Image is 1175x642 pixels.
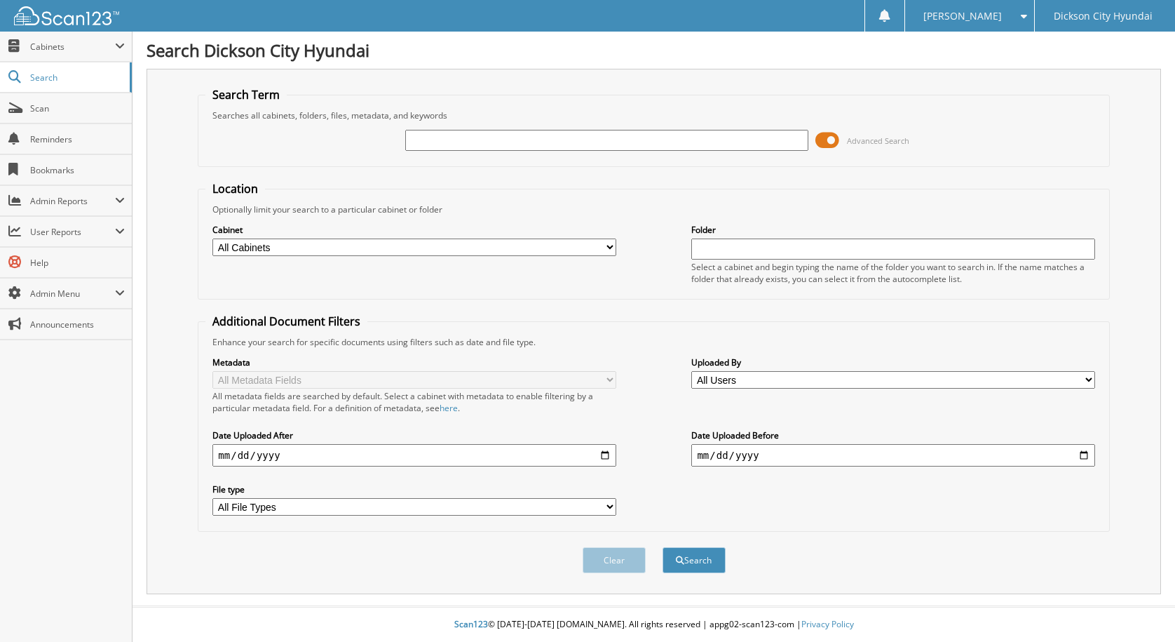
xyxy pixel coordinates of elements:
[691,429,1094,441] label: Date Uploaded Before
[691,224,1094,236] label: Folder
[30,226,115,238] span: User Reports
[30,72,123,83] span: Search
[205,203,1101,215] div: Optionally limit your search to a particular cabinet or folder
[205,336,1101,348] div: Enhance your search for specific documents using filters such as date and file type.
[847,135,909,146] span: Advanced Search
[30,319,125,330] span: Announcements
[205,314,367,329] legend: Additional Document Filters
[212,429,616,441] label: Date Uploaded After
[205,109,1101,121] div: Searches all cabinets, folders, files, metadata, and keywords
[212,390,616,414] div: All metadata fields are searched by default. Select a cabinet with metadata to enable filtering b...
[30,288,115,300] span: Admin Menu
[30,41,115,53] span: Cabinets
[663,547,726,573] button: Search
[30,257,125,269] span: Help
[212,224,616,236] label: Cabinet
[923,12,1002,20] span: [PERSON_NAME]
[205,181,265,196] legend: Location
[30,102,125,114] span: Scan
[440,402,458,414] a: here
[30,164,125,176] span: Bookmarks
[205,87,287,102] legend: Search Term
[147,39,1161,62] h1: Search Dickson City Hyundai
[691,444,1094,467] input: end
[1105,575,1175,642] iframe: Chat Widget
[133,608,1175,642] div: © [DATE]-[DATE] [DOMAIN_NAME]. All rights reserved | appg02-scan123-com |
[30,133,125,145] span: Reminders
[801,618,854,630] a: Privacy Policy
[691,261,1094,285] div: Select a cabinet and begin typing the name of the folder you want to search in. If the name match...
[691,356,1094,368] label: Uploaded By
[1054,12,1153,20] span: Dickson City Hyundai
[212,444,616,467] input: start
[212,356,616,368] label: Metadata
[454,618,488,630] span: Scan123
[583,547,646,573] button: Clear
[14,6,119,25] img: scan123-logo-white.svg
[30,195,115,207] span: Admin Reports
[212,483,616,495] label: File type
